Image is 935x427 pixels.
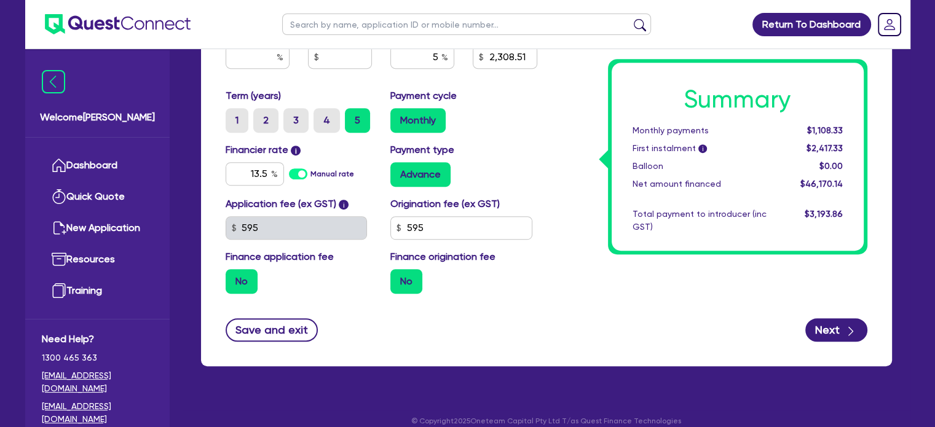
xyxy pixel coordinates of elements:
span: $0.00 [819,161,842,171]
a: Training [42,275,153,307]
label: Payment cycle [390,88,457,103]
img: training [52,283,66,298]
div: Monthly payments [623,124,776,137]
a: Dashboard [42,150,153,181]
label: 3 [283,108,309,133]
span: i [291,146,301,155]
img: quest-connect-logo-blue [45,14,191,34]
a: Dropdown toggle [874,9,905,41]
div: Balloon [623,160,776,173]
span: i [698,145,707,154]
h1: Summary [633,85,843,114]
div: First instalment [623,142,776,155]
a: [EMAIL_ADDRESS][DOMAIN_NAME] [42,400,153,426]
span: $1,108.33 [807,125,842,135]
label: 4 [314,108,340,133]
span: $2,417.33 [806,143,842,153]
a: [EMAIL_ADDRESS][DOMAIN_NAME] [42,369,153,395]
a: Resources [42,244,153,275]
label: Manual rate [310,168,354,179]
a: Return To Dashboard [752,13,871,36]
span: Need Help? [42,332,153,347]
label: No [390,269,422,294]
label: No [226,269,258,294]
img: new-application [52,221,66,235]
span: Welcome [PERSON_NAME] [40,110,155,125]
p: © Copyright 2025 Oneteam Capital Pty Ltd T/as Quest Finance Technologies [192,415,901,426]
label: Payment type [390,143,454,157]
label: Origination fee (ex GST) [390,197,500,211]
span: i [339,200,349,210]
label: Monthly [390,108,446,133]
label: Advance [390,162,451,187]
img: resources [52,252,66,267]
div: Net amount financed [623,178,776,190]
button: Next [805,318,867,342]
span: $46,170.14 [800,179,842,189]
label: 2 [253,108,278,133]
div: Total payment to introducer (inc GST) [623,208,776,233]
label: Finance origination fee [390,249,495,264]
label: 5 [345,108,370,133]
img: icon-menu-close [42,70,65,93]
button: Save and exit [226,318,318,342]
label: Financier rate [226,143,301,157]
label: Application fee (ex GST) [226,197,336,211]
label: 1 [226,108,248,133]
img: quick-quote [52,189,66,204]
span: 1300 465 363 [42,351,153,364]
a: Quick Quote [42,181,153,213]
label: Term (years) [226,88,281,103]
label: Finance application fee [226,249,334,264]
a: New Application [42,213,153,244]
input: Search by name, application ID or mobile number... [282,14,651,35]
span: $3,193.86 [804,209,842,219]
